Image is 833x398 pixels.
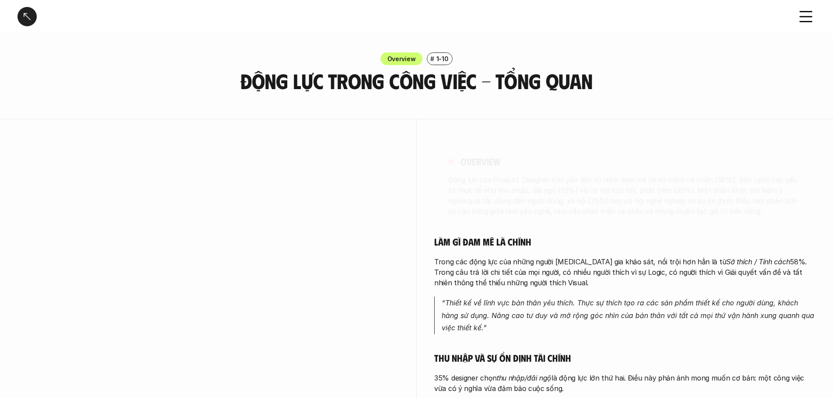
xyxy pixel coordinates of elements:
p: Động lực của Product Designer chủ yếu đến từ niềm đam mê và sở thích cá nhân (58%), bên cạnh các ... [448,174,802,216]
h5: Thu nhập và sự ổn định tài chính [434,352,816,364]
p: Trong các động lực của những người [MEDICAL_DATA] gia khảo sát, nổi trội hơn hẳn là từ 58%. Trong... [434,256,816,288]
p: Overview [387,54,416,63]
h6: # [430,55,434,62]
p: 35% designer chọn là động lực lớn thứ hai. Điều này phản ánh mong muốn cơ bản: một công việc vừa ... [434,373,816,394]
em: thu nhập/đãi ngộ [497,374,551,382]
em: Sở thích / Tính cách [726,257,790,266]
em: “Thiết kế về lĩnh vực bản thân yêu thích. Thực sự thích tạo ra các sản phẩm thiết kế cho người dù... [442,298,816,332]
h5: Làm gì đam mê là chính [434,235,816,248]
h3: Động lực trong công việc - Tổng quan [231,69,603,93]
h5: overview [460,155,500,167]
p: 1-10 [436,54,449,63]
